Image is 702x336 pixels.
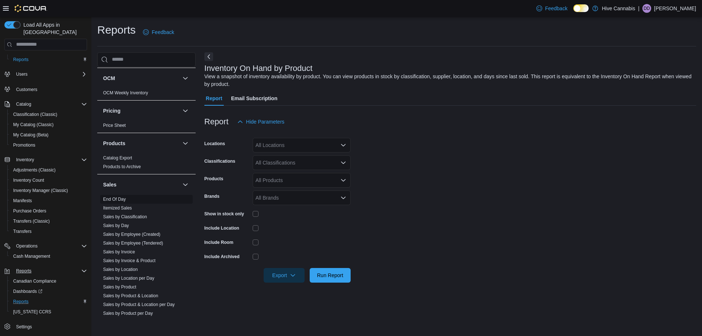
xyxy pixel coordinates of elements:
span: Products to Archive [103,164,141,170]
a: Inventory Count [10,176,47,185]
a: Itemized Sales [103,205,132,211]
h1: Reports [97,23,136,37]
button: Reports [7,297,90,307]
button: Customers [1,84,90,94]
span: Settings [16,324,32,330]
span: Inventory Count [13,177,44,183]
span: Inventory [16,157,34,163]
button: Sales [181,180,190,189]
a: Sales by Invoice [103,249,135,254]
span: Sales by Employee (Tendered) [103,240,163,246]
a: My Catalog (Beta) [10,131,52,139]
span: Adjustments (Classic) [13,167,56,173]
span: Inventory Count [10,176,87,185]
span: Dashboards [10,287,87,296]
span: Sales by Invoice [103,249,135,255]
button: Export [264,268,305,283]
label: Brands [204,193,219,199]
a: Sales by Day [103,223,129,228]
button: Pricing [181,106,190,115]
h3: OCM [103,75,115,82]
button: Classification (Classic) [7,109,90,120]
h3: Report [204,117,229,126]
label: Locations [204,141,225,147]
button: Transfers [7,226,90,237]
div: Sales [97,195,196,321]
span: Transfers (Classic) [10,217,87,226]
div: Products [97,154,196,174]
button: Cash Management [7,251,90,261]
button: Open list of options [340,160,346,166]
span: Load All Apps in [GEOGRAPHIC_DATA] [20,21,87,36]
span: Sales by Product [103,284,136,290]
span: Reports [16,268,31,274]
span: Transfers (Classic) [13,218,50,224]
span: Purchase Orders [10,207,87,215]
h3: Inventory On Hand by Product [204,64,313,73]
a: Settings [13,322,35,331]
a: Catalog Export [103,155,132,161]
a: Sales by Employee (Created) [103,232,161,237]
span: Manifests [13,198,32,204]
a: Sales by Classification [103,214,147,219]
span: Inventory [13,155,87,164]
button: Inventory Manager (Classic) [7,185,90,196]
span: Promotions [13,142,35,148]
a: Promotions [10,141,38,150]
span: Sales by Day [103,223,129,229]
span: DD [643,4,650,13]
button: Hide Parameters [234,114,287,129]
span: Washington CCRS [10,307,87,316]
p: [PERSON_NAME] [654,4,696,13]
button: Pricing [103,107,180,114]
span: Hide Parameters [246,118,284,125]
label: Products [204,176,223,182]
div: Damian DeBaie [642,4,651,13]
a: End Of Day [103,197,126,202]
span: Promotions [10,141,87,150]
span: My Catalog (Beta) [13,132,49,138]
button: Products [181,139,190,148]
span: Price Sheet [103,122,126,128]
a: Feedback [533,1,570,16]
span: Catalog [16,101,31,107]
button: My Catalog (Beta) [7,130,90,140]
span: My Catalog (Classic) [13,122,54,128]
a: Sales by Invoice & Product [103,258,155,263]
span: Export [268,268,300,283]
div: Pricing [97,121,196,133]
button: OCM [181,74,190,83]
span: Email Subscription [231,91,278,106]
button: OCM [103,75,180,82]
a: Reports [10,55,31,64]
h3: Sales [103,181,117,188]
a: Customers [13,85,40,94]
p: | [638,4,639,13]
span: Sales by Classification [103,214,147,220]
label: Include Location [204,225,239,231]
button: Settings [1,321,90,332]
span: Sales by Product & Location [103,293,158,299]
a: Classification (Classic) [10,110,60,119]
button: Catalog [13,100,34,109]
div: OCM [97,88,196,100]
button: Inventory Count [7,175,90,185]
a: Transfers [10,227,34,236]
span: Classification (Classic) [13,112,57,117]
a: Products to Archive [103,164,141,169]
span: Users [13,70,87,79]
a: Price Sheet [103,123,126,128]
span: Sales by Employee (Created) [103,231,161,237]
input: Dark Mode [573,4,589,12]
a: Feedback [140,25,177,39]
span: Dashboards [13,288,42,294]
span: Sales by Product & Location per Day [103,302,175,307]
button: Users [13,70,30,79]
a: Dashboards [10,287,45,296]
button: Run Report [310,268,351,283]
button: Next [204,52,213,61]
span: Reports [13,57,29,63]
h3: Products [103,140,125,147]
a: OCM Weekly Inventory [103,90,148,95]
